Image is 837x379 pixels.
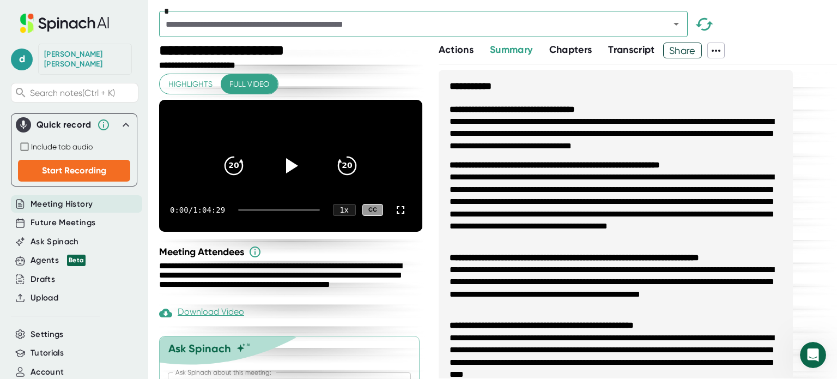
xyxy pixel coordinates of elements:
[229,77,269,91] span: Full video
[362,204,383,216] div: CC
[159,245,425,258] div: Meeting Attendees
[160,74,221,94] button: Highlights
[800,342,826,368] iframe: Intercom live chat
[31,273,55,286] button: Drafts
[663,43,702,58] button: Share
[669,16,684,32] button: Open
[490,43,532,57] button: Summary
[439,43,474,57] button: Actions
[44,50,126,69] div: Daniel Sabet
[168,77,213,91] span: Highlights
[31,328,64,341] button: Settings
[31,216,95,229] button: Future Meetings
[31,292,58,304] button: Upload
[168,342,231,355] div: Ask Spinach
[439,44,474,56] span: Actions
[608,44,655,56] span: Transcript
[30,88,115,98] span: Search notes (Ctrl + K)
[18,140,130,153] div: Record both your microphone and the audio from your browser tab (e.g., videos, meetings, etc.)
[18,160,130,182] button: Start Recording
[221,74,278,94] button: Full video
[159,306,244,320] div: Download Video
[490,44,532,56] span: Summary
[170,206,225,214] div: 0:00 / 1:04:29
[664,41,701,60] span: Share
[31,254,86,267] button: Agents Beta
[37,119,92,130] div: Quick record
[31,142,93,151] span: Include tab audio
[16,114,132,136] div: Quick record
[11,49,33,70] span: d
[31,366,64,378] button: Account
[67,255,86,266] div: Beta
[549,43,592,57] button: Chapters
[31,236,79,248] button: Ask Spinach
[31,198,93,210] button: Meeting History
[31,254,86,267] div: Agents
[608,43,655,57] button: Transcript
[333,204,356,216] div: 1 x
[42,165,106,176] span: Start Recording
[31,347,64,359] button: Tutorials
[549,44,592,56] span: Chapters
